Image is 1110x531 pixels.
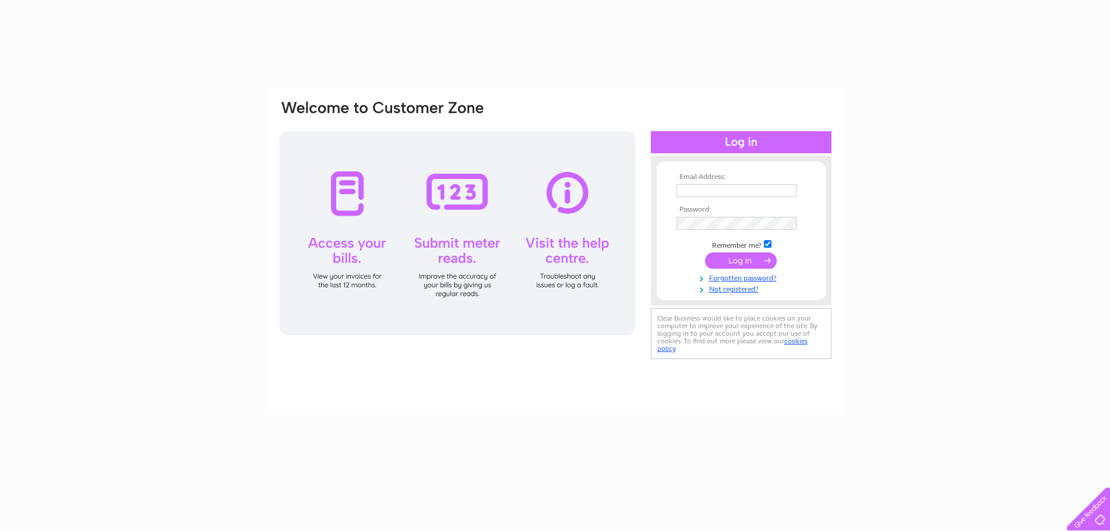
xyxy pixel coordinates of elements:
div: Clear Business would like to place cookies on your computer to improve your experience of the sit... [651,308,831,359]
input: Submit [705,252,777,269]
a: Forgotten password? [676,272,809,283]
a: Not registered? [676,283,809,294]
td: Remember me? [674,238,809,250]
a: cookies policy [657,337,808,353]
th: Password: [674,206,809,214]
th: Email Address: [674,173,809,181]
